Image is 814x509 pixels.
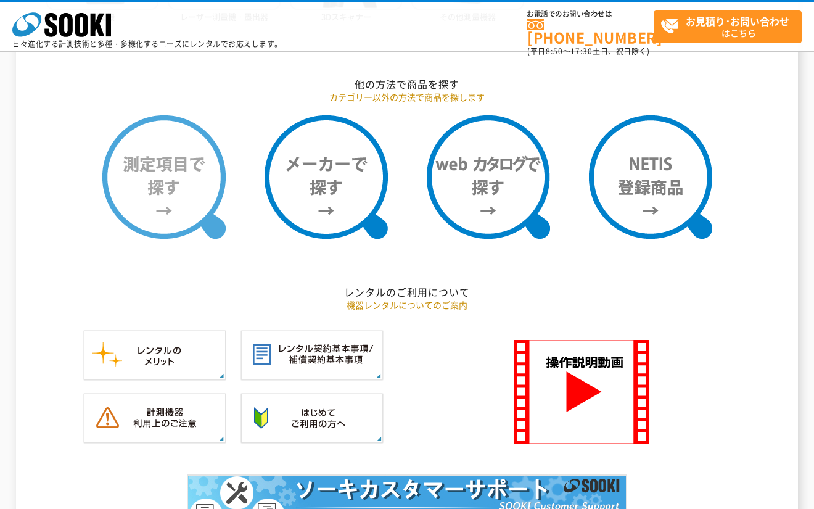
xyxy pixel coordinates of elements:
img: NETIS登録商品 [589,115,712,239]
p: カテゴリー以外の方法で商品を探します [46,91,768,104]
strong: お見積り･お問い合わせ [686,14,789,28]
a: レンタルのメリット [83,368,226,379]
span: はこちら [660,11,801,42]
img: SOOKI 操作説明動画 [514,340,649,444]
img: レンタルのメリット [83,330,226,381]
a: [PHONE_NUMBER] [527,19,654,44]
img: レンタル契約基本事項／補償契約基本事項 [240,330,384,381]
img: 測定項目で探す [102,115,226,239]
p: 日々進化する計測技術と多種・多様化するニーズにレンタルでお応えします。 [12,40,282,48]
a: 計測機器ご利用上のご注意 [83,431,226,442]
a: はじめてご利用の方へ [240,431,384,442]
a: レンタル契約基本事項／補償契約基本事項 [240,368,384,379]
h2: 他の方法で商品を探す [46,78,768,91]
span: 17:30 [570,46,593,57]
span: 8:50 [546,46,563,57]
span: (平日 ～ 土日、祝日除く) [527,46,649,57]
span: お電話でのお問い合わせは [527,10,654,18]
img: メーカーで探す [265,115,388,239]
h2: レンタルのご利用について [46,286,768,299]
a: お見積り･お問い合わせはこちら [654,10,802,43]
p: 機器レンタルについてのご案内 [46,299,768,312]
img: はじめてご利用の方へ [240,393,384,444]
img: webカタログで探す [427,115,550,239]
img: 計測機器ご利用上のご注意 [83,393,226,444]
